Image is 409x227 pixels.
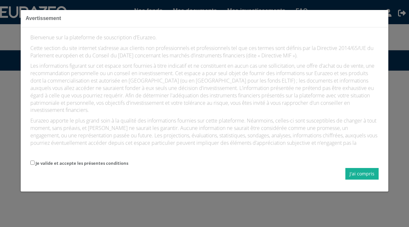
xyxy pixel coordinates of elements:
[30,34,378,41] p: Bienvenue sur la plateforme de souscription d’Eurazeo.
[30,62,378,114] p: Les informations figurant sur cet espace sont fournies à titre indicatif et ne constituent en auc...
[30,44,378,59] p: Cette section du site internet s’adresse aux clients non professionnels et professionnels tel que...
[26,15,383,22] h3: Avertissement
[30,117,378,154] p: Eurazeo apporte le plus grand soin à la qualité des informations fournies sur cette plateforme. N...
[345,168,379,180] button: J'ai compris
[36,160,128,166] label: Je valide et accepte les présentes conditions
